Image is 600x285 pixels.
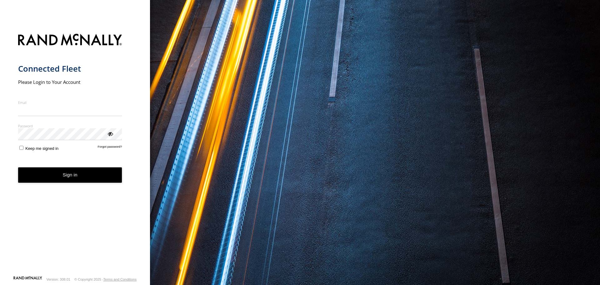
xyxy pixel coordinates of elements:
form: main [18,30,132,276]
h1: Connected Fleet [18,64,122,74]
span: Keep me signed in [25,146,58,151]
input: Keep me signed in [19,146,23,150]
div: Version: 308.01 [47,277,70,281]
a: Forgot password? [98,145,122,151]
button: Sign in [18,167,122,183]
label: Email [18,100,122,105]
a: Terms and Conditions [103,277,137,281]
a: Visit our Website [13,276,42,282]
div: ViewPassword [107,130,113,137]
div: © Copyright 2025 - [74,277,137,281]
h2: Please Login to Your Account [18,79,122,85]
label: Password [18,124,122,128]
img: Rand McNally [18,33,122,48]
